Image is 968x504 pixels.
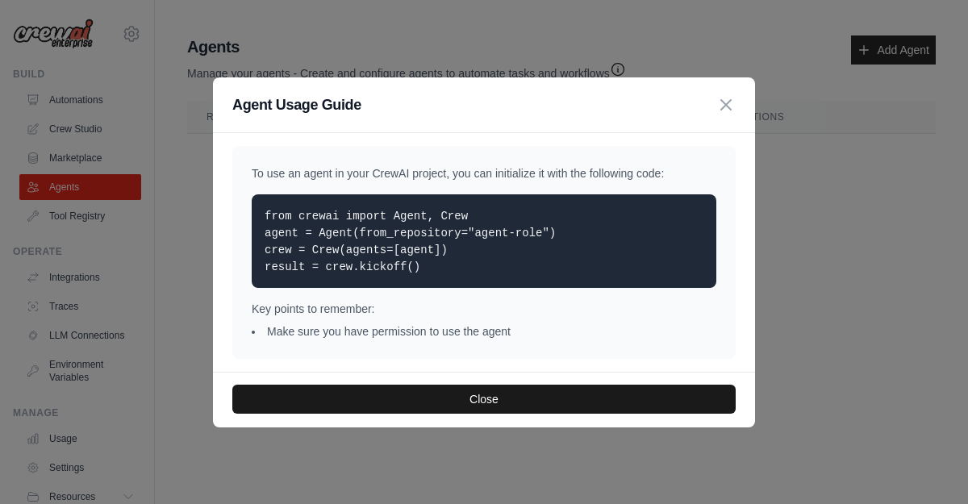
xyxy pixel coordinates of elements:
li: Make sure you have permission to use the agent [252,323,716,339]
p: Key points to remember: [252,301,716,317]
h3: Agent Usage Guide [232,94,361,116]
button: Close [232,385,736,414]
code: from crewai import Agent, Crew agent = Agent(from_repository="agent-role") crew = Crew(agents=[ag... [265,210,556,273]
p: To use an agent in your CrewAI project, you can initialize it with the following code: [252,165,716,181]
